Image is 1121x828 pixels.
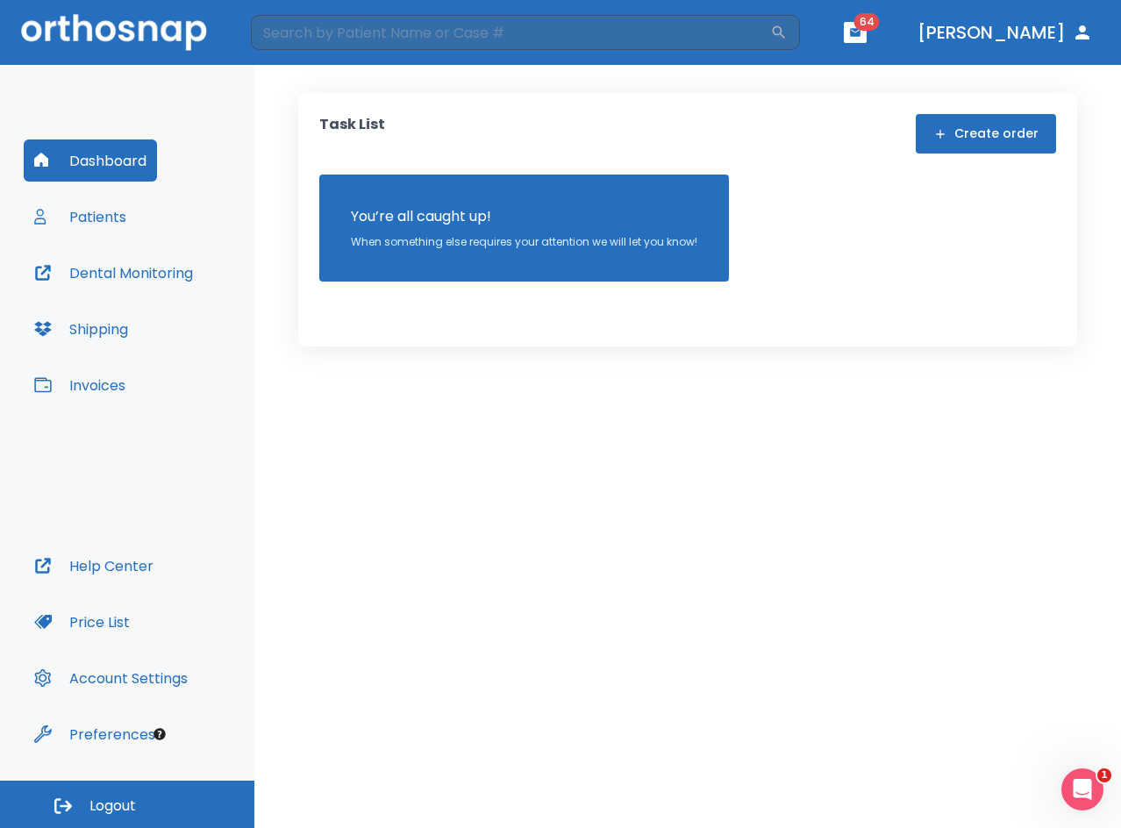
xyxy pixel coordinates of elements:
[24,545,164,587] button: Help Center
[910,17,1100,48] button: [PERSON_NAME]
[24,601,140,643] button: Price List
[24,252,203,294] button: Dental Monitoring
[916,114,1056,153] button: Create order
[251,15,770,50] input: Search by Patient Name or Case #
[24,196,137,238] button: Patients
[351,206,697,227] p: You’re all caught up!
[24,364,136,406] button: Invoices
[89,796,136,816] span: Logout
[24,139,157,182] button: Dashboard
[24,308,139,350] button: Shipping
[24,657,198,699] button: Account Settings
[152,726,168,742] div: Tooltip anchor
[351,234,697,250] p: When something else requires your attention we will let you know!
[1097,768,1111,782] span: 1
[24,713,166,755] button: Preferences
[319,114,385,153] p: Task List
[1061,768,1103,810] iframe: Intercom live chat
[854,13,880,31] span: 64
[21,14,207,50] img: Orthosnap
